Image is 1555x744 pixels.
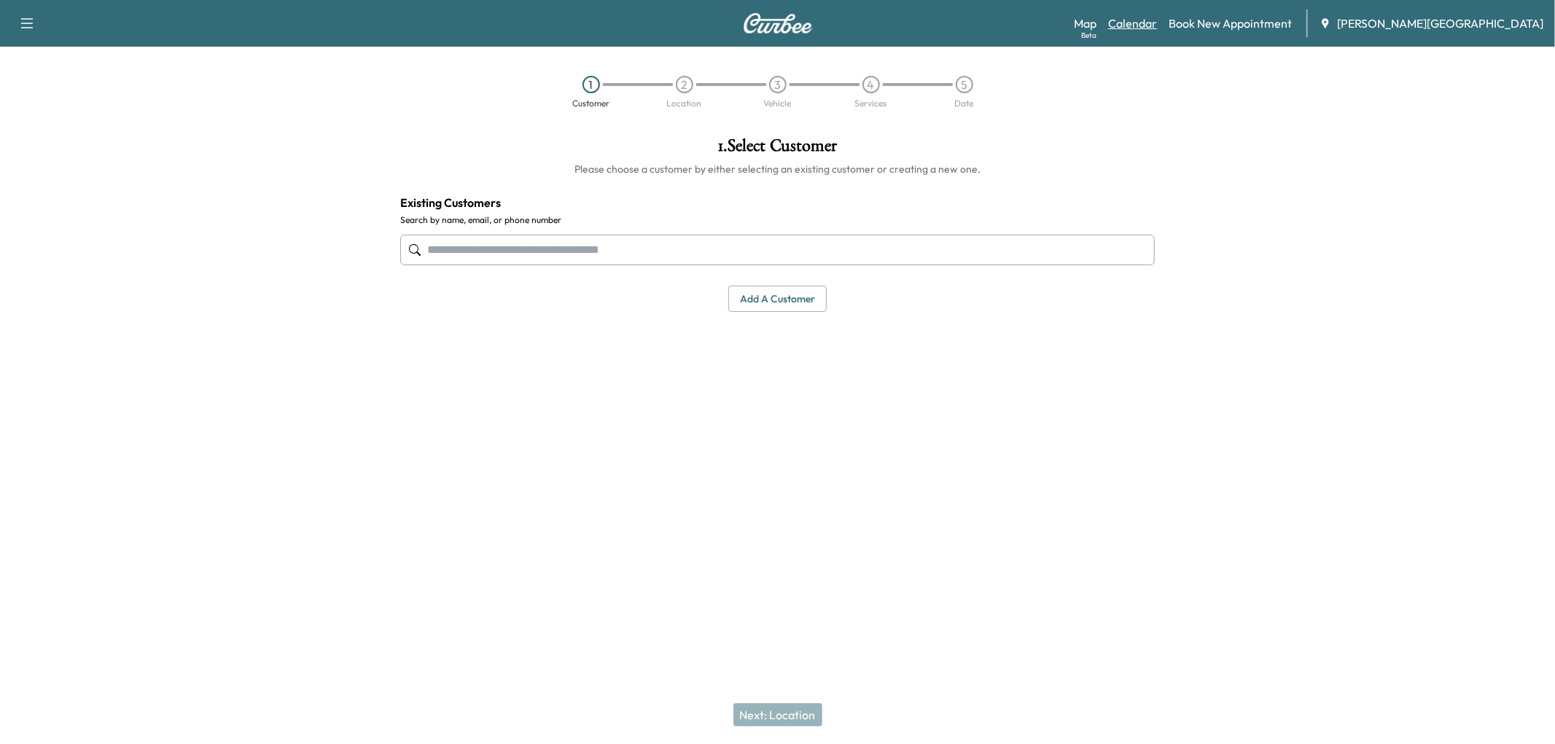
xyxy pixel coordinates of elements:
[743,13,813,34] img: Curbee Logo
[862,76,880,93] div: 4
[728,286,827,313] button: Add a customer
[400,214,1155,226] label: Search by name, email, or phone number
[1074,15,1096,32] a: MapBeta
[572,99,609,108] div: Customer
[400,137,1155,162] h1: 1 . Select Customer
[1108,15,1157,32] a: Calendar
[769,76,787,93] div: 3
[400,162,1155,176] h6: Please choose a customer by either selecting an existing customer or creating a new one.
[764,99,792,108] div: Vehicle
[855,99,887,108] div: Services
[676,76,693,93] div: 2
[582,76,600,93] div: 1
[956,76,973,93] div: 5
[1081,30,1096,41] div: Beta
[1169,15,1292,32] a: Book New Appointment
[667,99,702,108] div: Location
[955,99,974,108] div: Date
[400,194,1155,211] h4: Existing Customers
[1337,15,1543,32] span: [PERSON_NAME][GEOGRAPHIC_DATA]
